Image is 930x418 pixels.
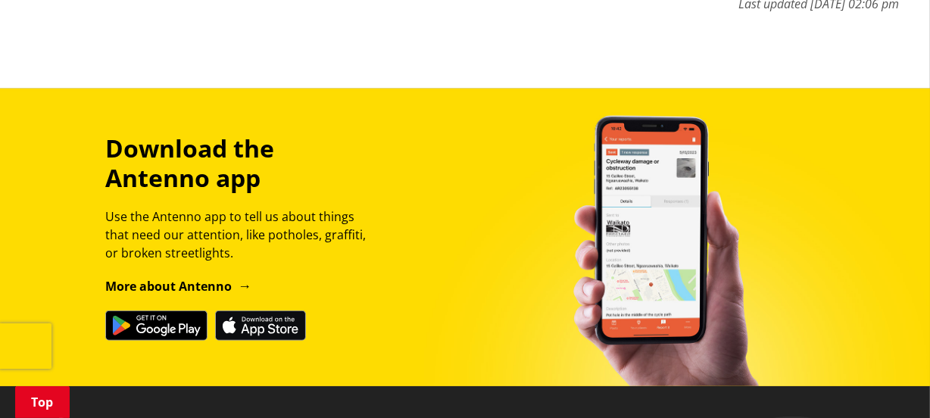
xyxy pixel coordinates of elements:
[215,310,306,341] img: Download on the App Store
[105,134,379,192] h3: Download the Antenno app
[105,310,208,341] img: Get it on Google Play
[15,386,70,418] a: Top
[860,354,915,409] iframe: Messenger Launcher
[105,207,379,262] p: Use the Antenno app to tell us about things that need our attention, like potholes, graffiti, or ...
[105,278,251,295] a: More about Antenno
